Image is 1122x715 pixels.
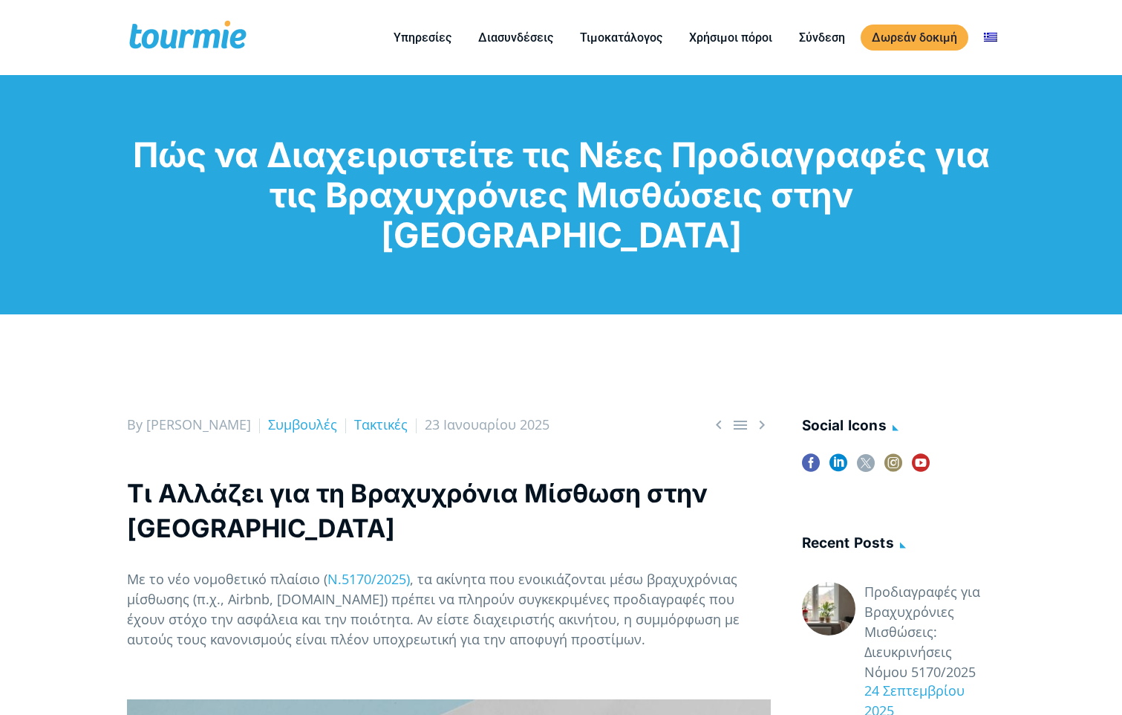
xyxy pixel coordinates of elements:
a: Συμβουλές [268,415,337,433]
a: Ν.5170/2025) [327,570,410,588]
span: Next post [753,415,771,434]
a: Αλλαγή σε [973,28,1008,47]
b: Τι Αλλάζει για τη Βραχυχρόνια Μίσθωση στην [GEOGRAPHIC_DATA] [127,478,708,543]
a: linkedin [829,454,847,482]
a: Δωρεάν δοκιμή [861,25,968,51]
span: Με το νέο νομοθετικό πλαίσιο ( [127,570,327,588]
span: By [PERSON_NAME] [127,415,251,433]
span: , τα ακίνητα που ενοικιάζονται μέσω βραχυχρόνιας μίσθωσης (π.χ., Airbnb, [DOMAIN_NAME]) πρέπει να... [127,570,740,648]
a:  [731,415,749,434]
h4: social icons [802,415,996,439]
a: Σύνδεση [788,28,856,47]
a: Υπηρεσίες [382,28,463,47]
a:  [710,415,728,434]
a: Προδιαγραφές για Βραχυχρόνιες Μισθώσεις: Διευκρινήσεις Νόμου 5170/2025 [864,582,996,682]
a:  [753,415,771,434]
a: youtube [912,454,930,482]
a: Τακτικές [354,415,408,433]
span: Previous post [710,415,728,434]
h4: Recent posts [802,532,996,557]
a: Διασυνδέσεις [467,28,564,47]
a: instagram [884,454,902,482]
a: Τιμοκατάλογος [569,28,673,47]
a: Χρήσιμοι πόροι [678,28,783,47]
a: facebook [802,454,820,482]
a: twitter [857,454,875,482]
span: 23 Ιανουαρίου 2025 [425,415,549,433]
h1: Πώς να Διαχειριστείτε τις Νέες Προδιαγραφές για τις Βραχυχρόνιες Μισθώσεις στην [GEOGRAPHIC_DATA] [127,135,996,255]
